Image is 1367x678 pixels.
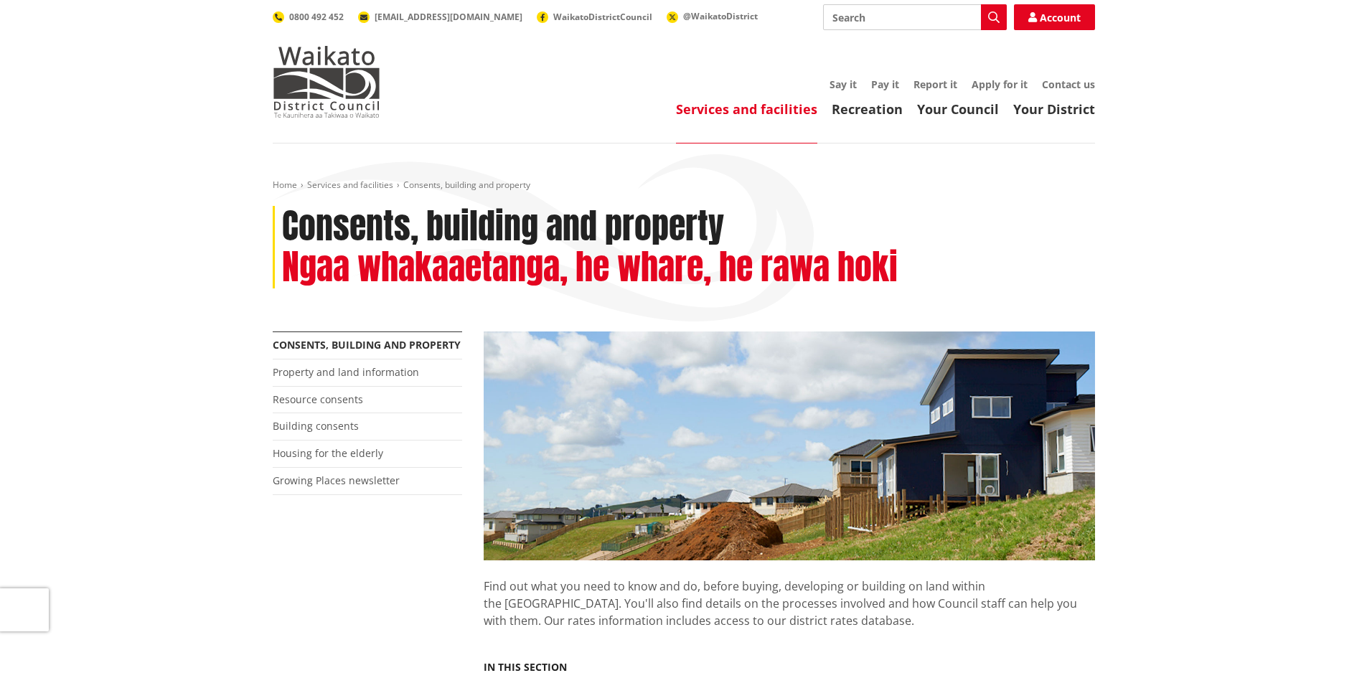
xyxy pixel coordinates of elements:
a: Property and land information [273,365,419,379]
img: Waikato District Council - Te Kaunihera aa Takiwaa o Waikato [273,46,380,118]
a: Resource consents [273,392,363,406]
a: 0800 492 452 [273,11,344,23]
a: Home [273,179,297,191]
a: Say it [830,77,857,91]
a: Building consents [273,419,359,433]
a: Recreation [832,100,903,118]
h2: Ngaa whakaaetanga, he whare, he rawa hoki [282,247,898,288]
p: Find out what you need to know and do, before buying, developing or building on land within the [... [484,560,1095,646]
input: Search input [823,4,1007,30]
span: WaikatoDistrictCouncil [553,11,652,23]
img: Land-and-property-landscape [484,331,1095,561]
nav: breadcrumb [273,179,1095,192]
a: Report it [913,77,957,91]
a: Services and facilities [307,179,393,191]
a: Your District [1013,100,1095,118]
a: Your Council [917,100,999,118]
a: Housing for the elderly [273,446,383,460]
span: @WaikatoDistrict [683,10,758,22]
span: 0800 492 452 [289,11,344,23]
a: Apply for it [972,77,1028,91]
a: Contact us [1042,77,1095,91]
h5: In this section [484,661,567,674]
span: Consents, building and property [403,179,530,191]
a: WaikatoDistrictCouncil [537,11,652,23]
span: [EMAIL_ADDRESS][DOMAIN_NAME] [375,11,522,23]
a: Consents, building and property [273,338,461,352]
a: Services and facilities [676,100,817,118]
a: Account [1014,4,1095,30]
a: @WaikatoDistrict [667,10,758,22]
a: Pay it [871,77,899,91]
a: Growing Places newsletter [273,474,400,487]
h1: Consents, building and property [282,206,724,248]
a: [EMAIL_ADDRESS][DOMAIN_NAME] [358,11,522,23]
